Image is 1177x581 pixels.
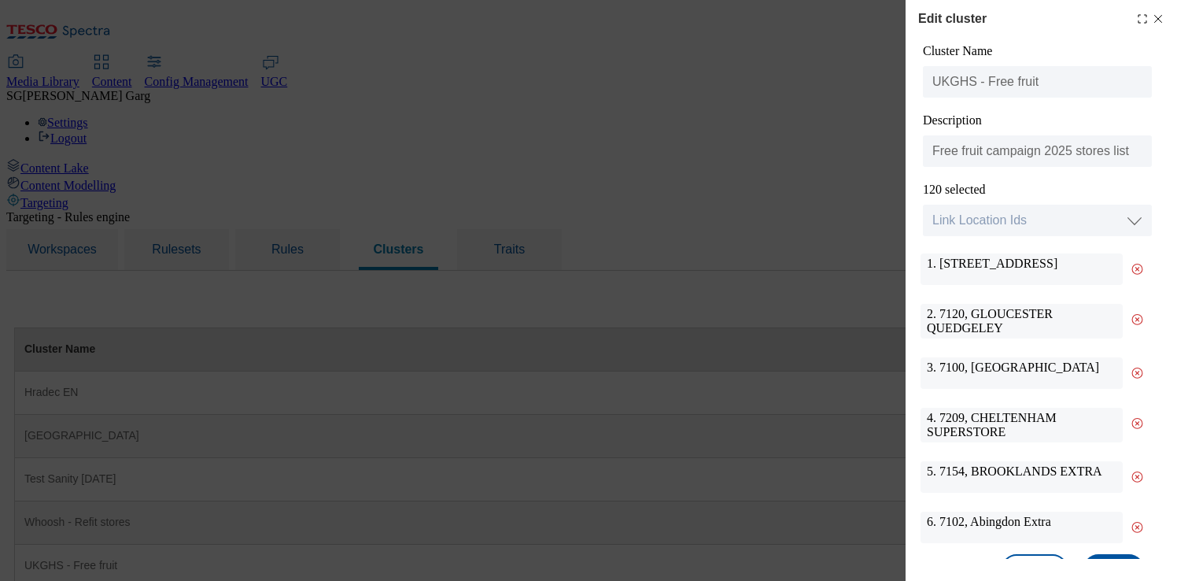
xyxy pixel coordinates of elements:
[921,253,1123,285] div: 1. [STREET_ADDRESS]
[921,357,1123,389] div: 3. 7100, [GEOGRAPHIC_DATA]
[921,408,1123,442] div: 4. 7209, CHELTENHAM SUPERSTORE
[921,304,1123,339] div: 2. 7120, GLOUCESTER QUEDGELEY
[923,113,982,127] label: Description
[923,135,1152,167] input: Description
[923,183,1152,197] div: 120 selected
[923,66,1152,98] input: Cluster Name
[921,461,1123,493] div: 5. 7154, BROOKLANDS EXTRA
[921,512,1123,543] div: 6. 7102, Abingdon Extra
[923,44,992,57] label: Cluster Name
[918,9,987,28] h4: Edit cluster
